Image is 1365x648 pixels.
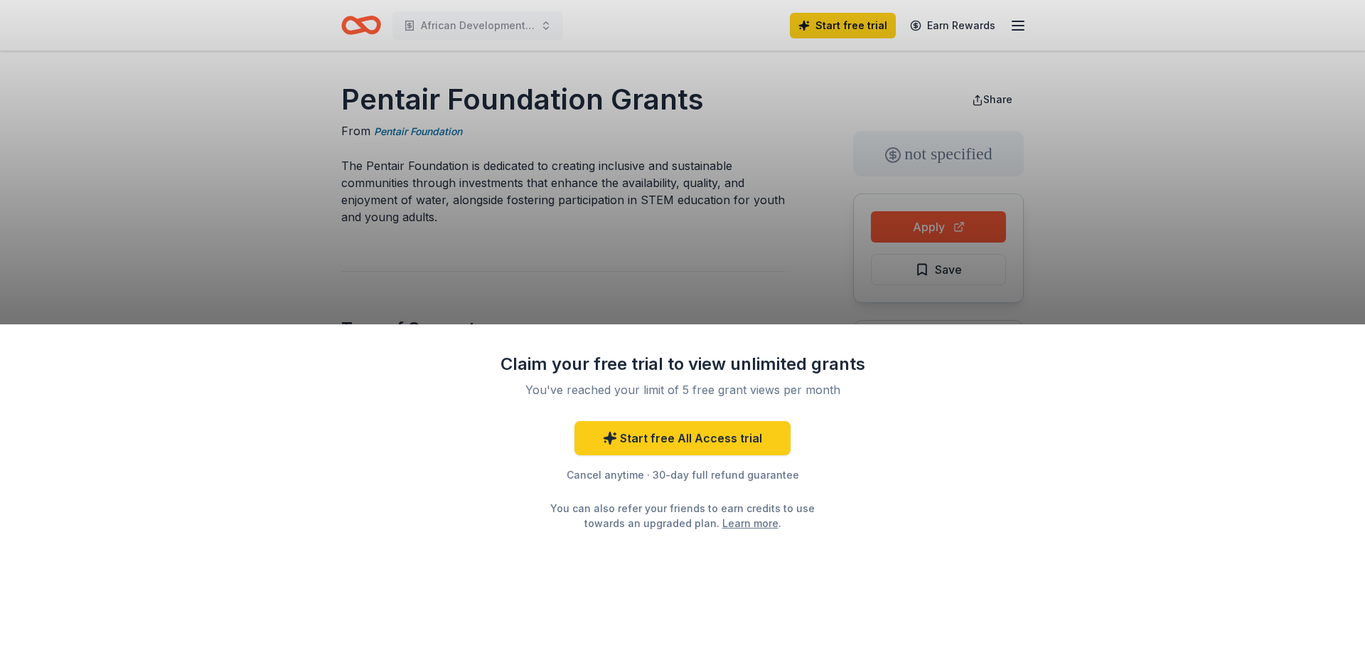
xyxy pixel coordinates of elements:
div: You can also refer your friends to earn credits to use towards an upgraded plan. . [537,501,828,531]
div: You've reached your limit of 5 free grant views per month [515,381,850,398]
a: Learn more [722,516,778,531]
div: Claim your free trial to view unlimited grants [498,353,867,376]
a: Start free All Access trial [574,421,791,455]
div: Cancel anytime · 30-day full refund guarantee [498,467,867,484]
